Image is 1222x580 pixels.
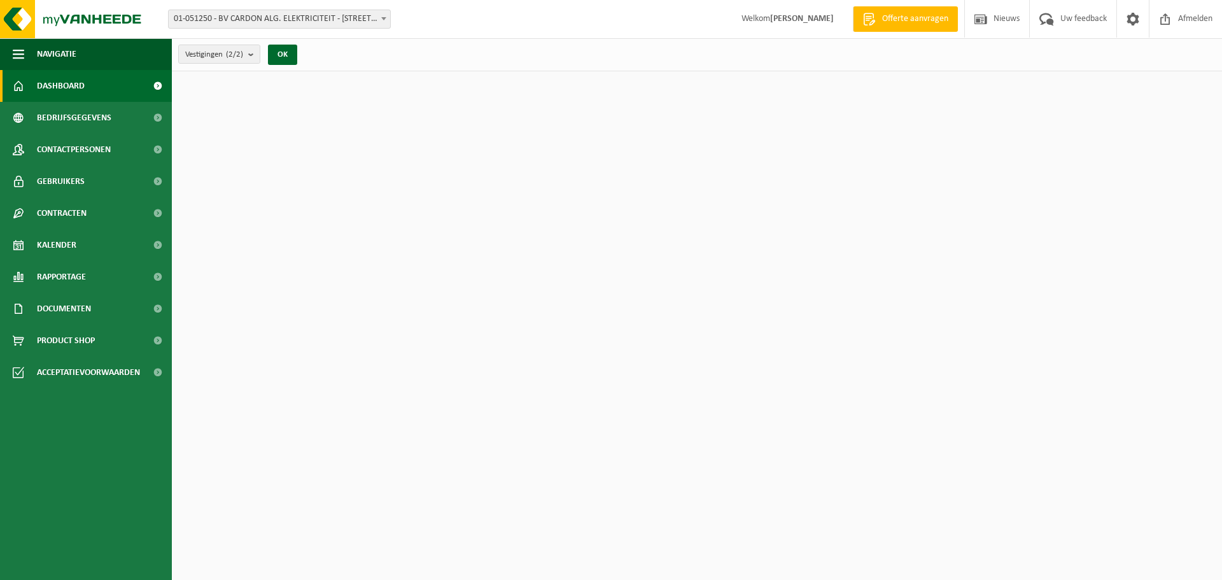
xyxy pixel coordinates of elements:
[853,6,958,32] a: Offerte aanvragen
[168,10,391,29] span: 01-051250 - BV CARDON ALG. ELEKTRICITEIT - 9800 DEINZE, PATERSHOFSTRAAT 11
[37,325,95,357] span: Product Shop
[37,134,111,166] span: Contactpersonen
[178,45,260,64] button: Vestigingen(2/2)
[37,229,76,261] span: Kalender
[226,50,243,59] count: (2/2)
[37,70,85,102] span: Dashboard
[37,38,76,70] span: Navigatie
[37,357,140,388] span: Acceptatievoorwaarden
[879,13,952,25] span: Offerte aanvragen
[770,14,834,24] strong: [PERSON_NAME]
[268,45,297,65] button: OK
[37,261,86,293] span: Rapportage
[37,102,111,134] span: Bedrijfsgegevens
[37,166,85,197] span: Gebruikers
[185,45,243,64] span: Vestigingen
[37,197,87,229] span: Contracten
[37,293,91,325] span: Documenten
[169,10,390,28] span: 01-051250 - BV CARDON ALG. ELEKTRICITEIT - 9800 DEINZE, PATERSHOFSTRAAT 11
